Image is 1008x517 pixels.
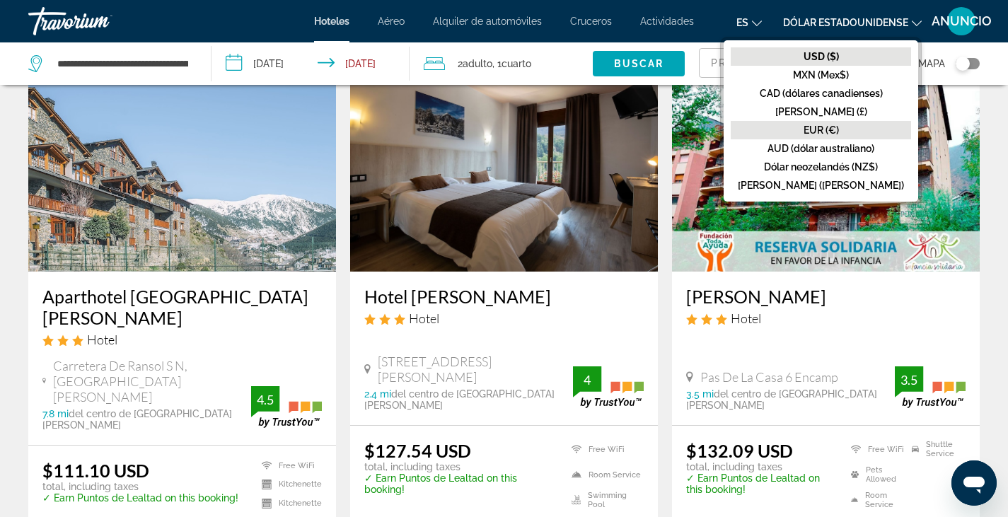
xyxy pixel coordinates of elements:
font: Dólar estadounidense [783,17,908,28]
p: ✓ Earn Puntos de Lealtad on this booking! [42,492,238,504]
button: Check-in date: Oct 3, 2025 Check-out date: Oct 5, 2025 [212,42,409,85]
img: Hotel image [672,45,980,272]
li: Free WiFi [255,460,322,472]
mat-select: Sort by [711,54,782,71]
button: [PERSON_NAME] ([PERSON_NAME]) [731,176,911,194]
span: Hotel [87,332,117,347]
a: Alquiler de automóviles [433,16,542,27]
div: 3 star Hotel [42,332,322,347]
font: Dólar neozelandés (NZ$) [764,161,878,173]
img: Hotel image [350,45,658,272]
ins: $132.09 USD [686,440,793,461]
p: total, including taxes [686,461,833,472]
img: trustyou-badge.svg [251,386,322,428]
button: Menú de usuario [943,6,980,36]
li: Shuttle Service [905,440,966,458]
font: CAD (dólares canadienses) [760,88,883,99]
li: Swimming Pool [564,491,644,509]
div: 3 star Hotel [364,310,644,326]
font: USD ($) [804,51,839,62]
div: 4 [573,371,601,388]
img: trustyou-badge.svg [895,366,966,408]
button: Toggle map [945,57,980,70]
button: Cambiar idioma [736,12,762,33]
li: Free WiFi [844,440,905,458]
button: Dólar neozelandés (NZ$) [731,158,911,176]
span: 3.5 mi [686,388,714,400]
span: , 1 [492,54,531,74]
div: 3 star Hotel [686,310,966,326]
span: del centro de [GEOGRAPHIC_DATA][PERSON_NAME] [364,388,555,411]
font: EUR (€) [804,124,839,136]
span: Adulto [463,58,492,69]
a: Cruceros [570,16,612,27]
span: del centro de [GEOGRAPHIC_DATA][PERSON_NAME] [686,388,877,411]
div: 4.5 [251,391,279,408]
p: ✓ Earn Puntos de Lealtad on this booking! [686,472,833,495]
font: ANUNCIO [932,13,992,28]
li: Kitchenette [255,479,322,491]
font: [PERSON_NAME] ([PERSON_NAME]) [738,180,904,191]
span: 2 [458,54,492,74]
li: Room Service [564,465,644,484]
span: 2.4 mi [364,388,391,400]
li: Free WiFi [564,440,644,458]
p: ✓ Earn Puntos de Lealtad on this booking! [364,472,554,495]
ins: $127.54 USD [364,440,471,461]
font: [PERSON_NAME] (£) [775,106,867,117]
a: Aéreo [378,16,405,27]
a: Actividades [640,16,694,27]
button: CAD (dólares canadienses) [731,84,911,103]
span: Mapa [918,54,945,74]
li: Room Service [844,491,905,509]
button: Buscar [593,51,685,76]
span: Hotel [409,310,439,326]
img: Hotel image [28,45,336,272]
span: Pas De La Casa 6 Encamp [700,369,838,385]
li: Pets Allowed [844,465,905,484]
img: trustyou-badge.svg [573,366,644,408]
button: MXN (Mex$) [731,66,911,84]
font: es [736,17,748,28]
button: EUR (€) [731,121,911,139]
span: Hotel [731,310,761,326]
li: Kitchenette [255,497,322,509]
div: 3.5 [895,371,923,388]
button: Travelers: 2 adults, 0 children [410,42,593,85]
span: [STREET_ADDRESS][PERSON_NAME] [378,354,573,385]
button: USD ($) [731,47,911,66]
button: Cambiar moneda [783,12,922,33]
span: Cuarto [502,58,531,69]
font: AUD (dólar australiano) [767,143,874,154]
a: Travorium [28,3,170,40]
a: Aparthotel [GEOGRAPHIC_DATA][PERSON_NAME] [42,286,322,328]
p: total, including taxes [364,461,554,472]
span: 7.8 mi [42,408,69,419]
a: Hotel [PERSON_NAME] [364,286,644,307]
span: Precio más bajo [711,57,821,69]
ins: $111.10 USD [42,460,149,481]
font: MXN (Mex$) [793,69,849,81]
button: AUD (dólar australiano) [731,139,911,158]
a: Hoteles [314,16,349,27]
span: Carretera De Ransol S N, [GEOGRAPHIC_DATA][PERSON_NAME] [53,358,251,405]
button: [PERSON_NAME] (£) [731,103,911,121]
p: total, including taxes [42,481,238,492]
span: del centro de [GEOGRAPHIC_DATA][PERSON_NAME] [42,408,232,431]
a: [PERSON_NAME] [686,286,966,307]
iframe: Botón para iniciar la ventana de mensajería [951,460,997,506]
span: Buscar [614,58,664,69]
